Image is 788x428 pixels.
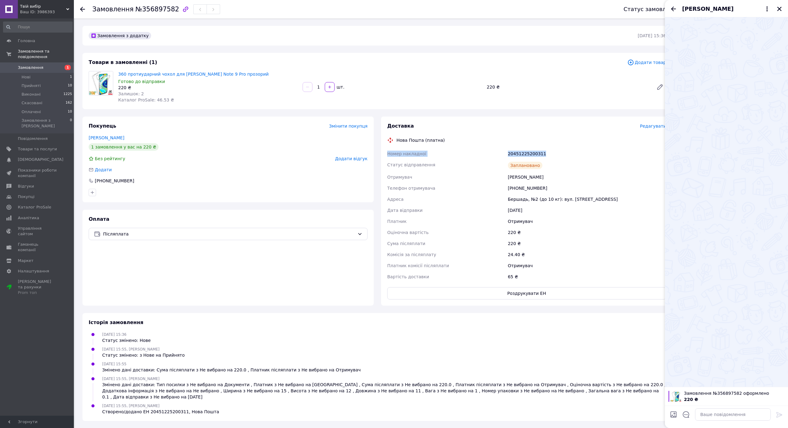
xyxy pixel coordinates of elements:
span: 10 [68,109,72,115]
span: Товари та послуги [18,146,57,152]
span: Товари в замовленні (1) [89,59,157,65]
span: Виконані [22,92,41,97]
span: Оціночна вартість [387,230,428,235]
button: Відкрити шаблони відповідей [682,410,690,418]
span: Аналітика [18,215,39,221]
span: Додати товар [627,59,666,66]
div: Статус змінено: Нове [102,337,151,343]
span: Додати [95,167,112,172]
span: 162 [66,100,72,106]
div: Заплановано [508,162,543,169]
span: Показники роботи компанії [18,168,57,179]
span: Платник [387,219,407,224]
div: Статус змінено: з Нове на Прийнято [102,352,185,358]
span: Без рейтингу [95,156,125,161]
span: Залишок: 2 [118,91,144,96]
div: Ваш ID: 3986393 [20,9,74,15]
span: Додати відгук [335,156,368,161]
div: Отримувач [507,216,667,227]
span: Статус відправлення [387,162,435,167]
span: [PERSON_NAME] та рахунки [18,279,57,296]
span: [PERSON_NAME] [682,5,734,13]
span: №356897582 [135,6,179,13]
div: [DATE] [507,205,667,216]
span: Скасовані [22,100,42,106]
button: [PERSON_NAME] [682,5,771,13]
span: [DATE] 15:55, [PERSON_NAME] [102,347,159,351]
div: [PERSON_NAME] [507,172,667,183]
span: [DATE] 15:55, [PERSON_NAME] [102,404,159,408]
span: Маркет [18,258,34,264]
div: 65 ₴ [507,271,667,282]
span: Гаманець компанії [18,242,57,253]
span: Доставка [387,123,414,129]
span: Покупець [89,123,116,129]
span: Телефон отримувача [387,186,435,191]
span: Отримувач [387,175,412,180]
span: Вартість доставки [387,274,429,279]
span: Каталог ProSale [18,204,51,210]
div: 220 ₴ [507,227,667,238]
div: Статус замовлення [624,6,680,12]
div: Prom топ [18,290,57,295]
span: Оплачені [22,109,41,115]
span: 1 [70,74,72,80]
div: Бершадь, №2 (до 10 кг): вул. [STREET_ADDRESS] [507,194,667,205]
span: 0 [70,118,72,129]
div: Створено/додано ЕН 20451225200311, Нова Пошта [102,409,219,415]
span: [DATE] 15:55, [PERSON_NAME] [102,377,159,381]
div: Замовлення з додатку [89,32,151,39]
span: 220 ₴ [684,397,698,402]
span: Прийняті [22,83,41,89]
div: Нова Пошта (платна) [395,137,446,143]
span: [DATE] 15:36 [102,332,127,337]
span: Змінити покупця [329,124,368,129]
span: Сума післяплати [387,241,425,246]
div: [PHONE_NUMBER] [94,178,135,184]
div: шт. [335,84,345,90]
span: Замовлення [18,65,43,70]
button: Назад [670,5,677,13]
span: Твій вибір [20,4,66,9]
span: Покупці [18,194,34,200]
span: Управління сайтом [18,226,57,237]
span: Відгуки [18,184,34,189]
div: Змінено дані доставки: Тип посилки з Не вибрано на Документи , Платник з Не вибрано на [GEOGRAPHI... [102,382,666,400]
span: Історія замовлення [89,319,143,325]
span: Замовлення з [PERSON_NAME] [22,118,70,129]
div: 20451225200311 [507,148,667,159]
span: 1 [65,65,71,70]
span: Оплата [89,216,109,222]
span: 10 [68,83,72,89]
span: Номер накладної [387,151,426,156]
span: Замовлення та повідомлення [18,49,74,60]
span: 1225 [63,92,72,97]
span: Повідомлення [18,136,48,141]
a: [PERSON_NAME] [89,135,124,140]
div: 220 ₴ [118,85,298,91]
span: Замовлення №356897582 оформлено [684,390,784,396]
input: Пошук [3,22,73,33]
span: Готово до відправки [118,79,165,84]
button: Роздрукувати ЕН [387,287,666,299]
div: Отримувач [507,260,667,271]
div: [PHONE_NUMBER] [507,183,667,194]
time: [DATE] 15:36 [638,33,666,38]
span: Післяплата [103,231,355,237]
span: Редагувати [640,124,666,129]
span: Платник комісії післяплати [387,263,449,268]
span: Комісія за післяплату [387,252,436,257]
span: Адреса [387,197,404,202]
span: [DEMOGRAPHIC_DATA] [18,157,63,162]
div: 220 ₴ [484,83,651,91]
span: Каталог ProSale: 46.53 ₴ [118,97,174,102]
span: Дата відправки [387,208,423,213]
div: 24.40 ₴ [507,249,667,260]
div: Змінено дані доставки: Сума післяплати з Не вибрано на 220.0 , Платник післяплати з Не вибрано на... [102,367,361,373]
div: 1 замовлення у вас на 220 ₴ [89,143,159,151]
span: [DATE] 15:55 [102,362,127,366]
a: 360 протиударний чохол для [PERSON_NAME] Note 9 Pro прозорий [118,72,269,77]
span: Головна [18,38,35,44]
span: Налаштування [18,268,49,274]
img: 6588543791_w100_h100_360-protivoudarnyj-chehol.jpg [670,391,681,402]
